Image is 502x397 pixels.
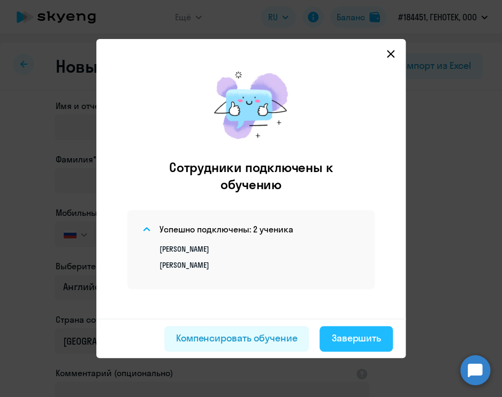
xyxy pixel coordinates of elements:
p: [PERSON_NAME] [159,260,362,270]
div: Компенсировать обучение [176,331,298,345]
h2: Сотрудники подключены к обучению [148,159,354,193]
button: Компенсировать обучение [164,326,309,352]
p: [PERSON_NAME] [159,244,362,254]
button: Завершить [320,326,393,352]
img: results [203,60,299,150]
h4: Успешно подключены: 2 ученика [159,223,293,235]
div: Завершить [331,331,381,345]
